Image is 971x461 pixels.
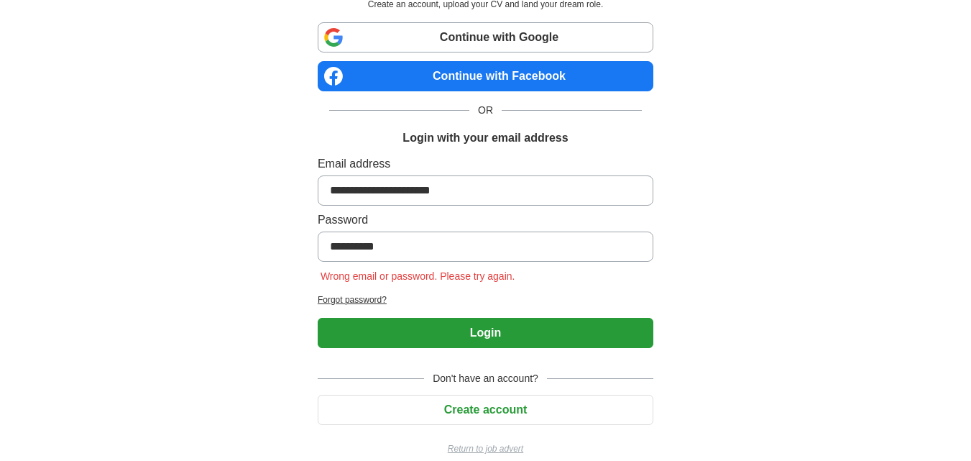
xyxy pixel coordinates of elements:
a: Create account [318,403,653,416]
label: Email address [318,155,653,173]
a: Forgot password? [318,293,653,306]
a: Continue with Google [318,22,653,53]
button: Login [318,318,653,348]
span: Don't have an account? [424,371,547,386]
label: Password [318,211,653,229]
a: Return to job advert [318,442,653,455]
a: Continue with Facebook [318,61,653,91]
h1: Login with your email address [402,129,568,147]
span: Wrong email or password. Please try again. [318,270,518,282]
button: Create account [318,395,653,425]
span: OR [469,103,502,118]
